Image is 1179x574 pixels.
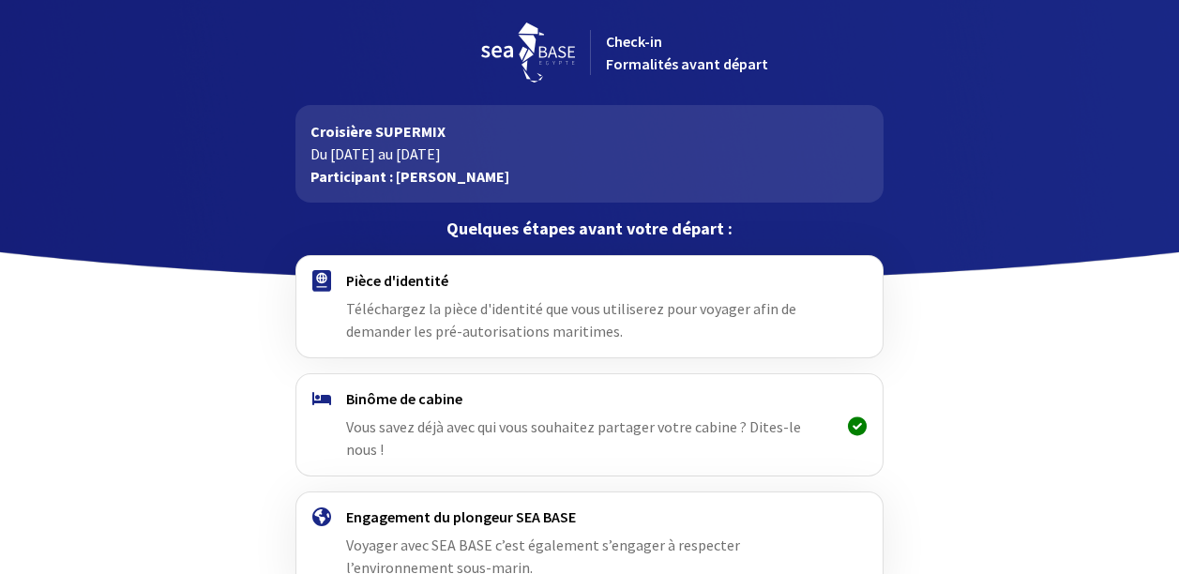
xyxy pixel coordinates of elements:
[312,507,331,526] img: engagement.svg
[481,23,575,83] img: logo_seabase.svg
[310,165,869,188] p: Participant : [PERSON_NAME]
[346,389,833,408] h4: Binôme de cabine
[312,392,331,405] img: binome.svg
[346,417,801,459] span: Vous savez déjà avec qui vous souhaitez partager votre cabine ? Dites-le nous !
[310,120,869,143] p: Croisière SUPERMIX
[346,271,833,290] h4: Pièce d'identité
[310,143,869,165] p: Du [DATE] au [DATE]
[346,299,796,340] span: Téléchargez la pièce d'identité que vous utiliserez pour voyager afin de demander les pré-autoris...
[606,32,768,73] span: Check-in Formalités avant départ
[312,270,331,292] img: passport.svg
[346,507,833,526] h4: Engagement du plongeur SEA BASE
[295,218,884,240] p: Quelques étapes avant votre départ :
